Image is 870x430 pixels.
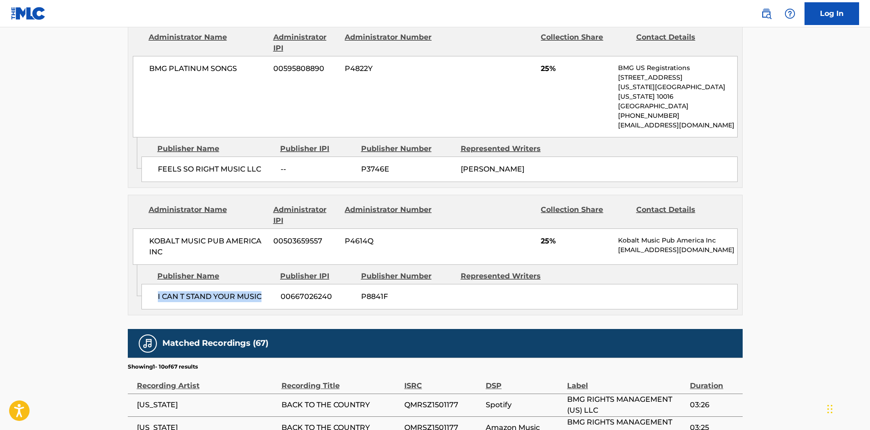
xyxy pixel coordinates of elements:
[567,394,685,416] span: BMG RIGHTS MANAGEMENT (US) LLC
[149,236,267,258] span: KOBALT MUSIC PUB AMERICA INC
[273,32,338,54] div: Administrator IPI
[636,32,724,54] div: Contact Details
[541,63,611,74] span: 25%
[157,271,273,282] div: Publisher Name
[690,400,738,410] span: 03:26
[345,236,433,247] span: P4614Q
[273,236,338,247] span: 00503659557
[690,371,738,391] div: Duration
[281,291,354,302] span: 00667026240
[137,400,277,410] span: [US_STATE]
[461,143,553,154] div: Represented Writers
[404,400,481,410] span: QMRSZ1501177
[618,63,737,73] p: BMG US Registrations
[345,204,433,226] div: Administrator Number
[618,101,737,111] p: [GEOGRAPHIC_DATA]
[618,121,737,130] p: [EMAIL_ADDRESS][DOMAIN_NAME]
[541,236,611,247] span: 25%
[541,32,629,54] div: Collection Share
[486,400,563,410] span: Spotify
[785,8,795,19] img: help
[361,291,454,302] span: P8841F
[149,204,267,226] div: Administrator Name
[345,32,433,54] div: Administrator Number
[280,271,354,282] div: Publisher IPI
[280,143,354,154] div: Publisher IPI
[827,395,833,423] div: Drag
[361,143,454,154] div: Publisher Number
[618,236,737,245] p: Kobalt Music Pub America Inc
[361,271,454,282] div: Publisher Number
[273,204,338,226] div: Administrator IPI
[618,73,737,82] p: [STREET_ADDRESS]
[137,371,277,391] div: Recording Artist
[461,271,553,282] div: Represented Writers
[345,63,433,74] span: P4822Y
[618,245,737,255] p: [EMAIL_ADDRESS][DOMAIN_NAME]
[761,8,772,19] img: search
[486,371,563,391] div: DSP
[273,63,338,74] span: 00595808890
[128,363,198,371] p: Showing 1 - 10 of 67 results
[149,32,267,54] div: Administrator Name
[361,164,454,175] span: P3746E
[282,400,400,410] span: BACK TO THE COUNTRY
[618,82,737,101] p: [US_STATE][GEOGRAPHIC_DATA][US_STATE] 10016
[158,291,274,302] span: I CAN T STAND YOUR MUSIC
[404,371,481,391] div: ISRC
[636,204,724,226] div: Contact Details
[157,143,273,154] div: Publisher Name
[281,164,354,175] span: --
[282,371,400,391] div: Recording Title
[825,386,870,430] iframe: Chat Widget
[541,204,629,226] div: Collection Share
[757,5,775,23] a: Public Search
[11,7,46,20] img: MLC Logo
[567,371,685,391] div: Label
[142,338,153,349] img: Matched Recordings
[461,165,524,173] span: [PERSON_NAME]
[158,164,274,175] span: FEELS SO RIGHT MUSIC LLC
[618,111,737,121] p: [PHONE_NUMBER]
[781,5,799,23] div: Help
[162,338,268,349] h5: Matched Recordings (67)
[805,2,859,25] a: Log In
[149,63,267,74] span: BMG PLATINUM SONGS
